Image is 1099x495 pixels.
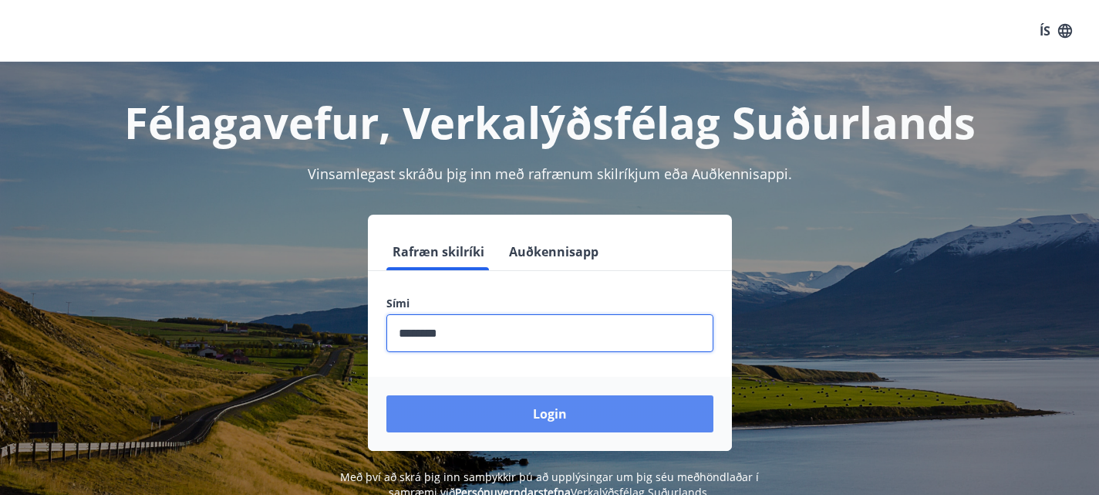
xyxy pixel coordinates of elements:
[386,296,713,311] label: Sími
[386,233,491,270] button: Rafræn skilríki
[1031,17,1080,45] button: ÍS
[19,93,1080,151] h1: Félagavefur, Verkalýðsfélag Suðurlands
[503,233,605,270] button: Auðkennisapp
[308,164,792,183] span: Vinsamlegast skráðu þig inn með rafrænum skilríkjum eða Auðkennisappi.
[386,395,713,432] button: Login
